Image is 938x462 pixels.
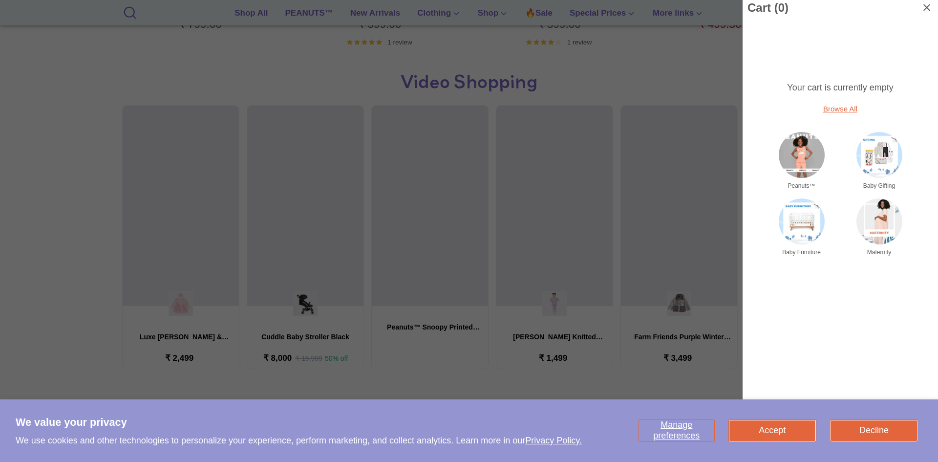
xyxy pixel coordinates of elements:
div: Maternity [867,244,891,256]
button: Manage preferences [639,420,714,441]
span: Manage preferences [653,420,700,440]
p: We use cookies and other technologies to personalize your experience, perform marketing, and coll... [16,435,582,446]
a: Privacy Policy. [525,436,582,445]
div: Baby Gifting [863,178,895,190]
p: Your cart is currently empty [743,71,938,104]
button: Decline [831,420,917,441]
h2: We value your privacy [16,415,582,430]
a: Browse All [823,105,857,113]
div: Peanuts™ [788,178,815,190]
button: Accept [729,420,816,441]
div: Baby Furniture [782,244,821,256]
